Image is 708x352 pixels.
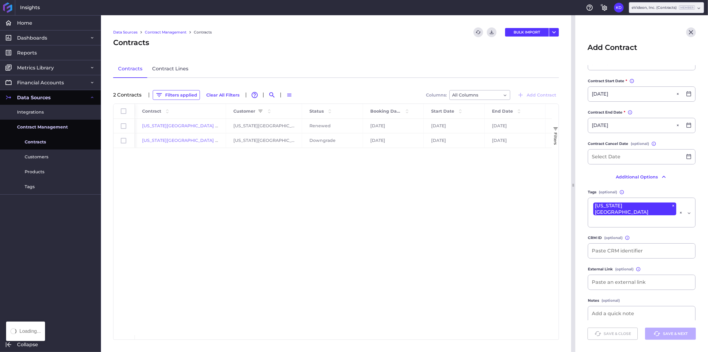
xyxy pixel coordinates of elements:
a: Contracts [194,30,212,35]
button: Close [675,87,682,101]
a: Contracts [113,60,147,78]
span: (optional) [631,141,649,147]
div: eVideon, Inc. (Contracts) [632,5,695,10]
input: Select Date [588,87,682,101]
div: Dropdown select [629,2,704,13]
div: Dropdown select [588,198,696,227]
span: Filters [553,132,558,145]
span: Contracts [113,37,149,48]
span: Reports [17,50,37,56]
span: × [670,202,676,209]
button: User Menu [549,28,559,37]
span: Notes [588,297,599,304]
div: Dropdown select [449,90,510,100]
button: Clear All Filters [204,90,242,100]
button: Additional Options [588,172,696,182]
span: Integrations [17,109,44,115]
span: CRM ID [588,235,602,241]
span: Data Sources [17,94,51,101]
span: Columns: [426,93,447,97]
div: Loading... [19,329,41,334]
span: Metrics Library [17,65,54,71]
button: Close [675,118,682,133]
input: Paste CRM identifier [588,244,695,258]
button: User Menu [614,3,624,12]
button: General Settings [599,3,609,12]
input: Select Date [588,118,682,133]
span: External Link [588,266,613,272]
a: Contract Lines [147,60,193,78]
span: Customers [25,154,48,160]
span: (optional) [604,235,623,241]
span: Contract End Date [588,109,623,115]
span: Tags [588,189,596,195]
span: Contract Start Date [588,78,624,84]
ins: Member [679,5,695,9]
div: × [679,209,682,216]
span: [US_STATE][GEOGRAPHIC_DATA] [595,202,670,215]
div: 2 Contract s [113,93,145,97]
button: Refresh [473,27,483,37]
span: (optional) [599,189,617,195]
button: Search by [267,90,277,100]
span: Tags [25,184,35,190]
button: BULK IMPORT [505,28,549,37]
span: Contract Management [17,124,68,130]
span: All Columns [452,91,478,99]
span: Home [17,20,32,26]
input: Paste an external link [588,275,695,290]
span: Products [25,169,44,175]
button: Close [686,27,696,37]
span: Dashboards [17,35,47,41]
span: Contracts [25,139,46,145]
a: Data Sources [113,30,138,35]
button: Help [585,3,595,12]
span: Financial Accounts [17,79,64,86]
span: Contract Cancel Date [588,141,628,147]
span: (optional) [602,297,620,304]
button: Download [487,27,497,37]
button: Filters applied [153,90,200,100]
a: Contract Management [145,30,187,35]
span: Add Contract [588,42,637,53]
input: Select Date [588,150,682,164]
span: (optional) [615,266,633,272]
